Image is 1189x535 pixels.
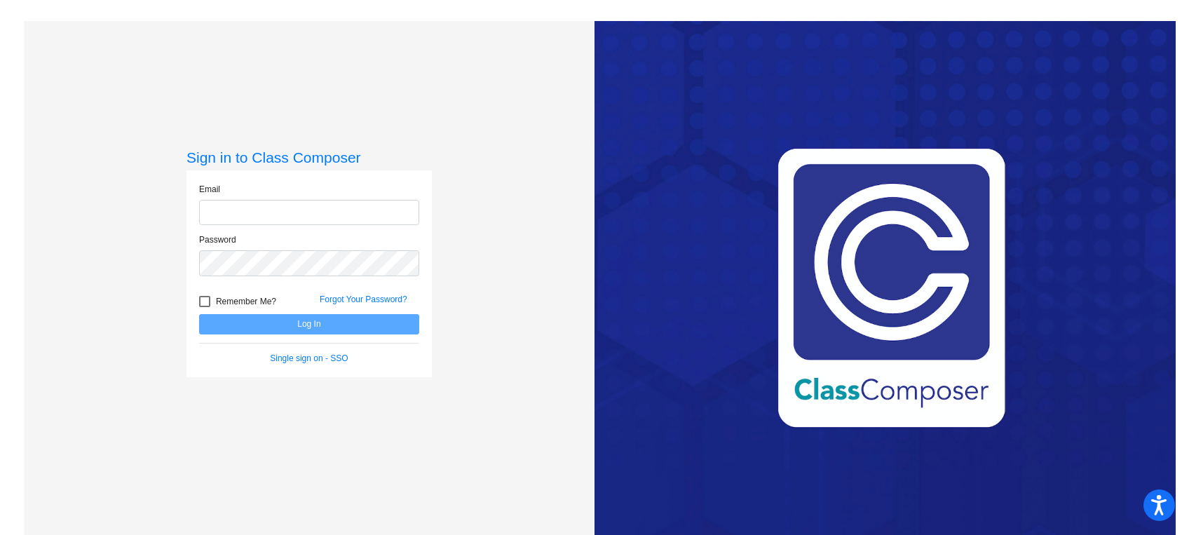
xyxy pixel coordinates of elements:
[199,314,419,334] button: Log In
[186,149,432,166] h3: Sign in to Class Composer
[320,294,407,304] a: Forgot Your Password?
[270,353,348,363] a: Single sign on - SSO
[216,293,276,310] span: Remember Me?
[199,183,220,196] label: Email
[199,233,236,246] label: Password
